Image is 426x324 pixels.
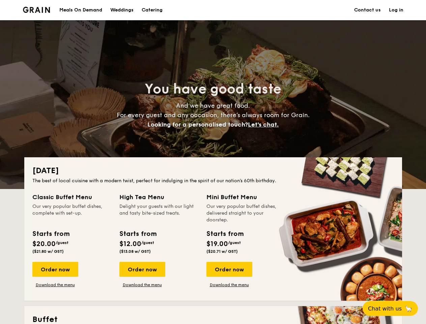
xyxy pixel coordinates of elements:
[228,240,241,245] span: /guest
[32,178,394,184] div: The best of local cuisine with a modern twist, perfect for indulging in the spirit of our nation’...
[248,121,279,128] span: Let's chat.
[56,240,68,245] span: /guest
[32,192,111,202] div: Classic Buffet Menu
[117,102,310,128] span: And we have great food. For every guest and any occasion, there’s always room for Grain.
[206,262,252,277] div: Order now
[145,81,281,97] span: You have good taste
[119,262,165,277] div: Order now
[206,240,228,248] span: $19.00
[368,305,402,312] span: Chat with us
[147,121,248,128] span: Looking for a personalised touch?
[119,203,198,223] div: Delight your guests with our light and tasty bite-sized treats.
[119,240,141,248] span: $12.00
[32,282,78,288] a: Download the menu
[119,249,151,254] span: ($13.08 w/ GST)
[206,229,243,239] div: Starts from
[206,249,238,254] span: ($20.71 w/ GST)
[141,240,154,245] span: /guest
[32,240,56,248] span: $20.00
[206,203,285,223] div: Our very popular buffet dishes, delivered straight to your doorstep.
[32,262,78,277] div: Order now
[32,203,111,223] div: Our very popular buffet dishes, complete with set-up.
[23,7,50,13] img: Grain
[206,192,285,202] div: Mini Buffet Menu
[119,282,165,288] a: Download the menu
[119,192,198,202] div: High Tea Menu
[32,249,64,254] span: ($21.80 w/ GST)
[206,282,252,288] a: Download the menu
[23,7,50,13] a: Logotype
[119,229,156,239] div: Starts from
[32,229,69,239] div: Starts from
[404,305,413,313] span: 🦙
[32,165,394,176] h2: [DATE]
[363,301,418,316] button: Chat with us🦙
